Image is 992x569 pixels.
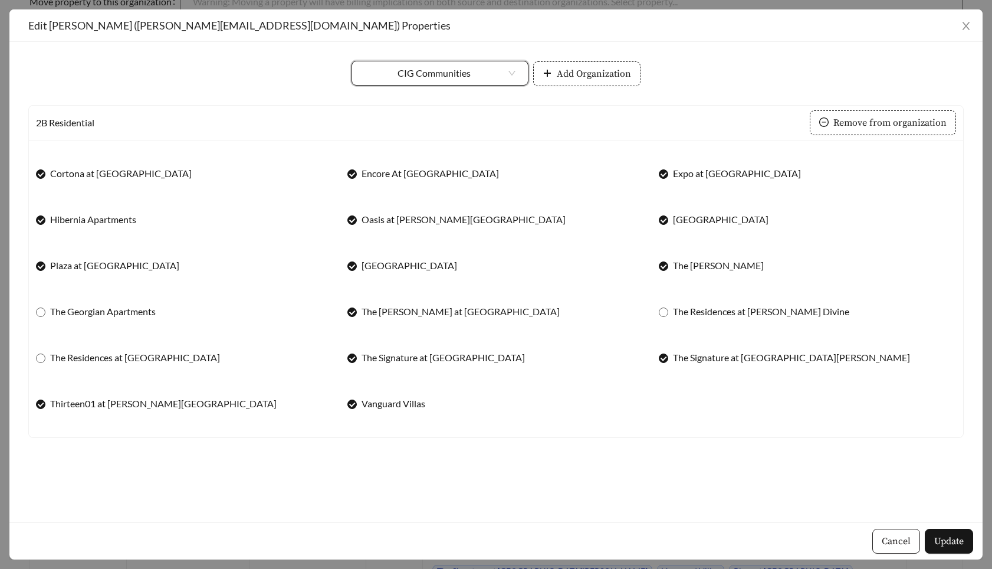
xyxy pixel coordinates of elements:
[357,351,530,365] span: The Signature at [GEOGRAPHIC_DATA]
[668,305,854,319] span: The Residences at [PERSON_NAME] Divine
[357,259,462,273] span: [GEOGRAPHIC_DATA]
[668,351,915,365] span: The Signature at [GEOGRAPHIC_DATA][PERSON_NAME]
[45,212,141,227] span: Hibernia Apartments
[961,21,971,31] span: close
[357,212,570,227] span: Oasis at [PERSON_NAME][GEOGRAPHIC_DATA]
[810,110,956,135] button: minus-circleRemove from organization
[357,166,504,181] span: Encore At [GEOGRAPHIC_DATA]
[934,534,964,548] span: Update
[543,68,552,80] span: plus
[668,259,768,273] span: The [PERSON_NAME]
[45,351,225,365] span: The Residences at [GEOGRAPHIC_DATA]
[882,534,911,548] span: Cancel
[364,61,515,85] span: CIG Communities
[357,305,564,319] span: The [PERSON_NAME] at [GEOGRAPHIC_DATA]
[45,397,281,411] span: Thirteen01 at [PERSON_NAME][GEOGRAPHIC_DATA]
[925,529,973,554] button: Update
[36,117,94,128] a: 2B Residential
[872,529,920,554] button: Cancel
[357,397,430,411] span: Vanguard Villas
[45,166,196,181] span: Cortona at [GEOGRAPHIC_DATA]
[533,61,640,86] button: plusAdd Organization
[950,9,983,42] button: Close
[557,67,631,81] span: Add Organization
[668,166,806,181] span: Expo at [GEOGRAPHIC_DATA]
[833,116,947,130] span: Remove from organization
[668,212,773,227] span: [GEOGRAPHIC_DATA]
[819,117,829,129] span: minus-circle
[28,19,964,32] div: Edit [PERSON_NAME] ([PERSON_NAME][EMAIL_ADDRESS][DOMAIN_NAME]) Properties
[45,305,160,319] span: The Georgian Apartments
[45,259,184,273] span: Plaza at [GEOGRAPHIC_DATA]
